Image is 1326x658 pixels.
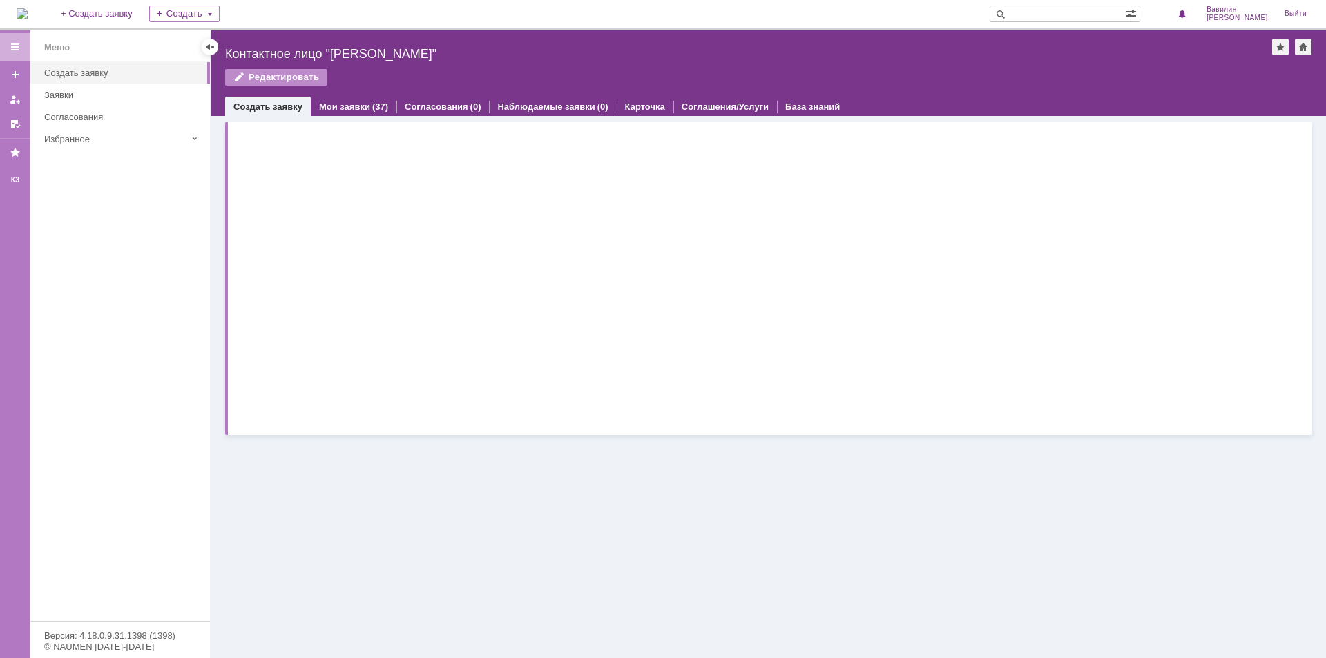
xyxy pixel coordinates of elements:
[17,8,28,19] a: Перейти на домашнюю страницу
[405,101,468,112] a: Согласования
[4,88,26,110] a: Мои заявки
[4,113,26,135] a: Мои согласования
[44,642,196,651] div: © NAUMEN [DATE]-[DATE]
[44,112,202,122] div: Согласования
[39,62,207,84] a: Создать заявку
[682,101,769,112] a: Соглашения/Услуги
[597,101,608,112] div: (0)
[4,169,26,191] a: КЗ
[1295,39,1311,55] div: Сделать домашней страницей
[1272,39,1289,55] div: Добавить в избранное
[372,101,388,112] div: (37)
[44,631,196,640] div: Версия: 4.18.0.9.31.1398 (1398)
[785,101,840,112] a: База знаний
[225,47,1272,61] div: Контактное лицо "[PERSON_NAME]"
[44,39,70,56] div: Меню
[4,175,26,186] div: КЗ
[1207,14,1268,22] span: [PERSON_NAME]
[233,101,302,112] a: Создать заявку
[39,84,207,106] a: Заявки
[497,101,595,112] a: Наблюдаемые заявки
[17,8,28,19] img: logo
[4,64,26,86] a: Создать заявку
[1126,6,1140,19] span: Расширенный поиск
[202,39,218,55] div: Скрыть меню
[44,134,186,144] div: Избранное
[44,90,202,100] div: Заявки
[1207,6,1268,14] span: Вавилин
[39,106,207,128] a: Согласования
[319,101,370,112] a: Мои заявки
[44,68,202,78] div: Создать заявку
[625,101,665,112] a: Карточка
[470,101,481,112] div: (0)
[149,6,220,22] div: Создать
